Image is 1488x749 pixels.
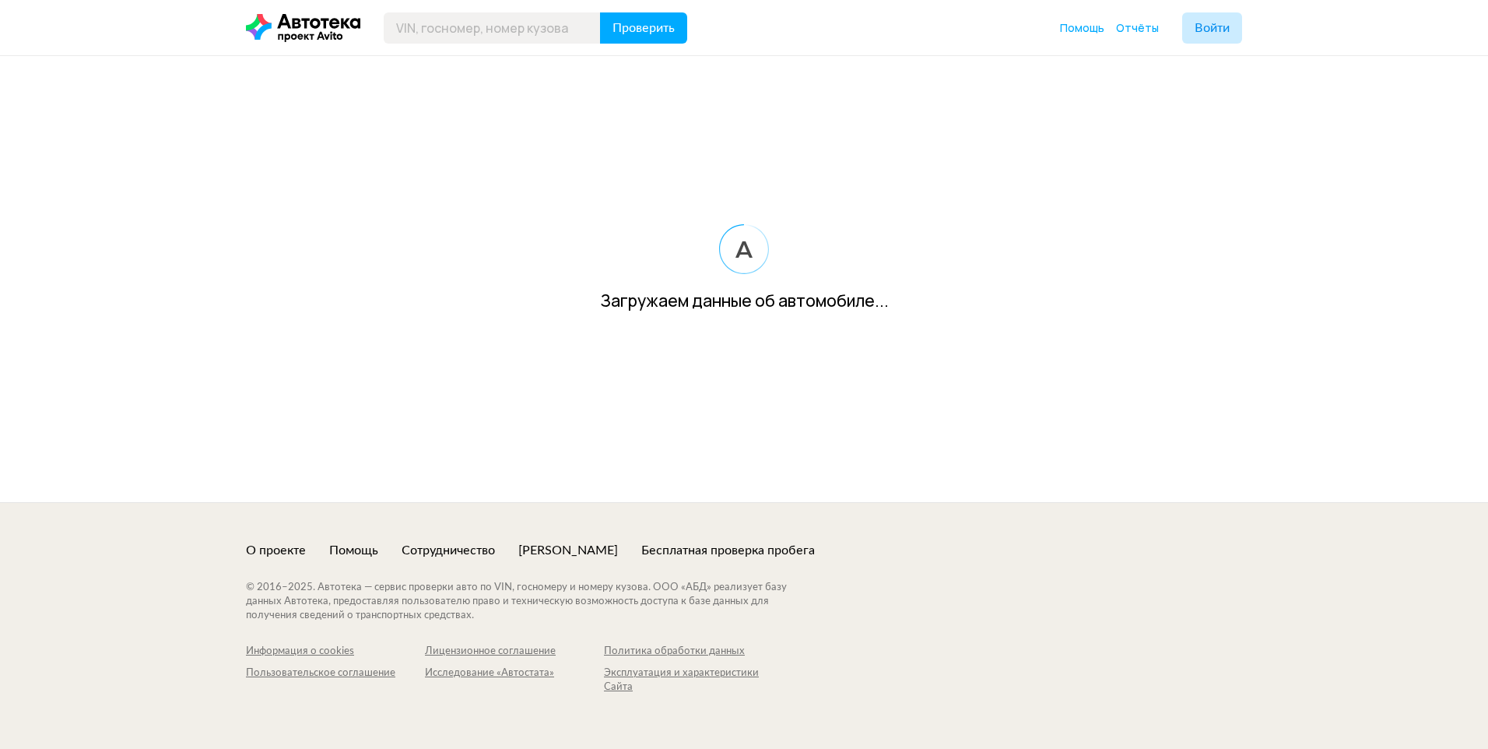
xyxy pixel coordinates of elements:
[425,645,604,659] a: Лицензионное соглашение
[612,22,675,34] span: Проверить
[384,12,601,44] input: VIN, госномер, номер кузова
[518,542,618,559] a: [PERSON_NAME]
[425,666,604,680] div: Исследование «Автостата»
[641,542,815,559] a: Бесплатная проверка пробега
[329,542,378,559] a: Помощь
[246,542,306,559] a: О проекте
[425,666,604,694] a: Исследование «Автостата»
[246,581,818,623] div: © 2016– 2025 . Автотека — сервис проверки авто по VIN, госномеру и номеру кузова. ООО «АБД» реали...
[246,666,425,680] div: Пользовательское соглашение
[402,542,495,559] a: Сотрудничество
[600,290,889,312] div: Загружаем данные об автомобиле...
[246,645,425,659] a: Информация о cookies
[1060,20,1104,35] span: Помощь
[604,645,783,659] a: Политика обработки данных
[1195,22,1230,34] span: Войти
[1116,20,1159,35] span: Отчёты
[1060,20,1104,36] a: Помощь
[600,12,687,44] button: Проверить
[1116,20,1159,36] a: Отчёты
[1182,12,1242,44] button: Войти
[604,666,783,694] a: Эксплуатация и характеристики Сайта
[246,666,425,694] a: Пользовательское соглашение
